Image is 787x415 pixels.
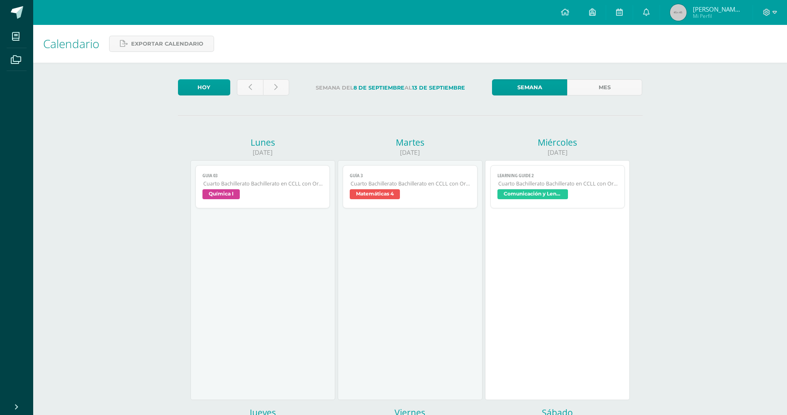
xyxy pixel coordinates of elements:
span: Química I [202,189,240,199]
a: Guia 03Cuarto Bachillerato Bachillerato en CCLL con Orientación en Diseño GráficoQuímica I [195,165,330,208]
strong: 8 de Septiembre [353,85,404,91]
span: Cuarto Bachillerato Bachillerato en CCLL con Orientación en Diseño Gráfico [203,180,323,187]
span: [PERSON_NAME] [PERSON_NAME] [693,5,743,13]
span: Guia 03 [202,173,323,178]
div: [DATE] [338,148,482,157]
div: [DATE] [190,148,335,157]
div: [DATE] [485,148,630,157]
div: Martes [338,137,482,148]
span: Comunicación y Lenguaje L3 Inglés [497,189,568,199]
div: Miércoles [485,137,630,148]
span: Exportar calendario [131,36,203,51]
a: Exportar calendario [109,36,214,52]
div: Lunes [190,137,335,148]
a: Hoy [178,79,230,95]
span: Learning Guide 2 [497,173,618,178]
span: Calendario [43,36,99,51]
label: Semana del al [296,79,485,96]
a: Guía 3Cuarto Bachillerato Bachillerato en CCLL con Orientación en Diseño GráficoMatemáticas 4 [343,165,478,208]
span: Guía 3 [350,173,470,178]
a: Mes [567,79,642,95]
span: Matemáticas 4 [350,189,400,199]
span: Cuarto Bachillerato Bachillerato en CCLL con Orientación en Diseño Gráfico [498,180,618,187]
span: Mi Perfil [693,12,743,20]
a: Learning Guide 2Cuarto Bachillerato Bachillerato en CCLL con Orientación en Diseño GráficoComunic... [490,165,625,208]
strong: 13 de Septiembre [412,85,465,91]
span: Cuarto Bachillerato Bachillerato en CCLL con Orientación en Diseño Gráfico [351,180,470,187]
a: Semana [492,79,567,95]
img: 45x45 [670,4,687,21]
